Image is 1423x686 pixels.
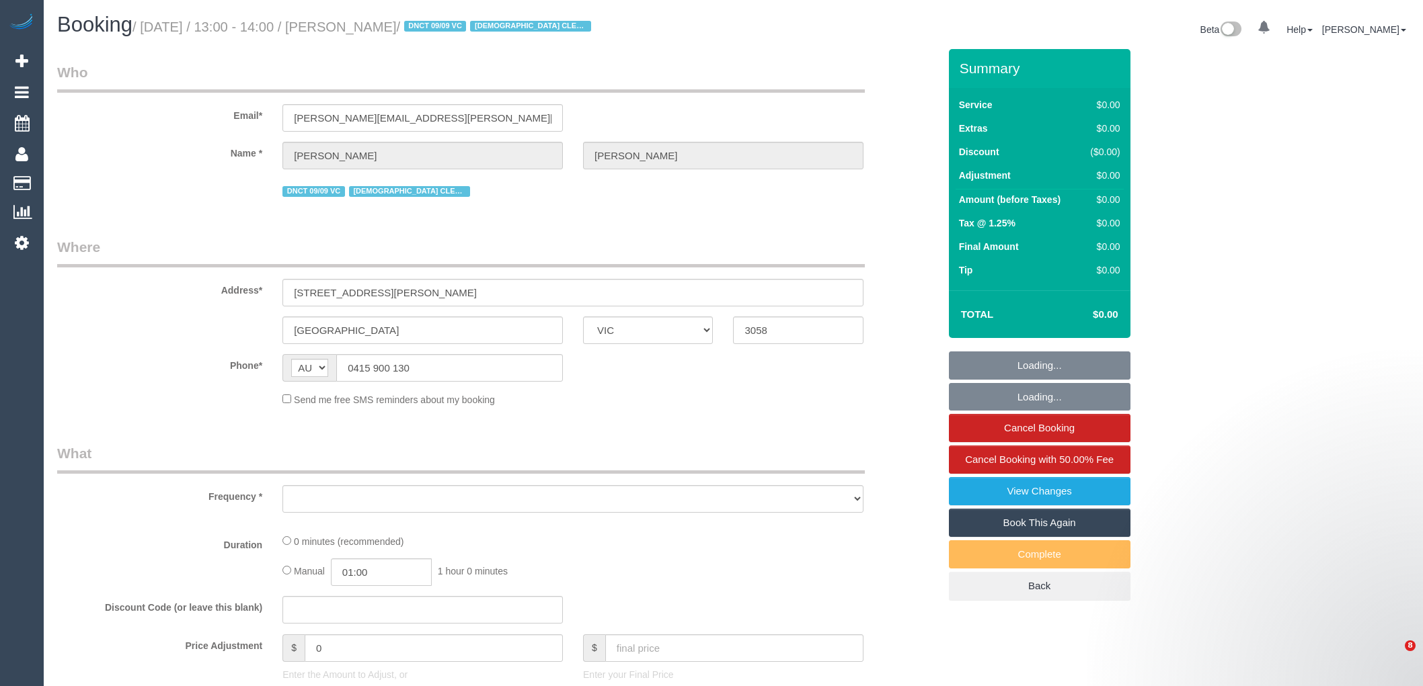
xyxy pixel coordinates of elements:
[47,279,272,297] label: Address*
[1322,24,1406,35] a: [PERSON_NAME]
[949,477,1130,505] a: View Changes
[47,142,272,160] label: Name *
[1405,640,1416,651] span: 8
[1085,98,1120,112] div: $0.00
[132,19,595,34] small: / [DATE] / 13:00 - 14:00 / [PERSON_NAME]
[1052,309,1118,320] h4: $0.00
[1200,24,1242,35] a: Beta
[733,316,863,344] input: Post Code*
[960,60,1124,76] h3: Summary
[1286,24,1313,35] a: Help
[965,454,1114,465] span: Cancel Booking with 50.00% Fee
[57,443,865,474] legend: What
[282,668,563,681] p: Enter the Amount to Adjust, or
[47,104,272,122] label: Email*
[8,13,35,32] img: Automaid Logo
[47,596,272,614] label: Discount Code (or leave this blank)
[1085,193,1120,206] div: $0.00
[959,193,1061,206] label: Amount (before Taxes)
[959,122,988,135] label: Extras
[294,394,495,405] span: Send me free SMS reminders about my booking
[583,668,863,681] p: Enter your Final Price
[349,186,470,197] span: [DEMOGRAPHIC_DATA] CLEANER NEEDED
[336,354,563,382] input: Phone*
[1085,122,1120,135] div: $0.00
[47,485,272,503] label: Frequency *
[47,533,272,552] label: Duration
[959,216,1015,230] label: Tax @ 1.25%
[949,445,1130,474] a: Cancel Booking with 50.00% Fee
[1085,169,1120,182] div: $0.00
[294,566,325,576] span: Manual
[959,263,973,277] label: Tip
[1085,216,1120,230] div: $0.00
[583,142,863,169] input: Last Name*
[282,634,305,662] span: $
[282,316,563,344] input: Suburb*
[959,240,1019,253] label: Final Amount
[583,634,605,662] span: $
[47,634,272,652] label: Price Adjustment
[294,536,403,547] span: 0 minutes (recommended)
[282,142,563,169] input: First Name*
[282,186,345,197] span: DNCT 09/09 VC
[57,13,132,36] span: Booking
[959,145,999,159] label: Discount
[404,21,467,32] span: DNCT 09/09 VC
[57,62,865,93] legend: Who
[57,237,865,267] legend: Where
[1085,145,1120,159] div: ($0.00)
[959,169,1011,182] label: Adjustment
[47,354,272,372] label: Phone*
[961,308,994,320] strong: Total
[438,566,508,576] span: 1 hour 0 minutes
[282,104,563,132] input: Email*
[949,572,1130,600] a: Back
[959,98,993,112] label: Service
[397,19,596,34] span: /
[1085,263,1120,277] div: $0.00
[1377,640,1410,673] iframe: Intercom live chat
[949,414,1130,442] a: Cancel Booking
[1085,240,1120,253] div: $0.00
[605,634,863,662] input: final price
[470,21,591,32] span: [DEMOGRAPHIC_DATA] CLEANER NEEDED
[949,509,1130,537] a: Book This Again
[1219,22,1241,39] img: New interface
